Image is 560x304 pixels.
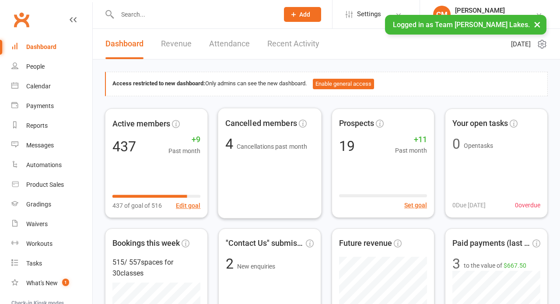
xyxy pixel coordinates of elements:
[161,29,192,59] a: Revenue
[11,195,92,214] a: Gradings
[455,7,535,14] div: [PERSON_NAME]
[26,181,64,188] div: Product Sales
[393,21,530,29] span: Logged in as Team [PERSON_NAME] Lakes.
[112,257,200,279] div: 515 / 557 spaces for 30 classes
[529,15,545,34] button: ×
[237,143,307,150] span: Cancellations past month
[515,200,540,210] span: 0 overdue
[112,139,136,153] div: 437
[105,29,143,59] a: Dashboard
[339,237,392,250] span: Future revenue
[26,280,58,287] div: What's New
[26,102,54,109] div: Payments
[225,117,297,129] span: Cancelled members
[26,161,62,168] div: Automations
[11,96,92,116] a: Payments
[511,39,531,49] span: [DATE]
[313,79,374,89] button: Enable general access
[112,79,541,89] div: Only admins can see the new dashboard.
[11,214,92,234] a: Waivers
[26,260,42,267] div: Tasks
[284,7,321,22] button: Add
[168,146,200,155] span: Past month
[112,200,162,210] span: 437 of goal of 516
[10,9,32,31] a: Clubworx
[26,43,56,50] div: Dashboard
[433,6,451,23] div: CM
[26,122,48,129] div: Reports
[11,254,92,273] a: Tasks
[267,29,319,59] a: Recent Activity
[452,137,460,151] div: 0
[209,29,250,59] a: Attendance
[11,136,92,155] a: Messages
[452,237,531,250] span: Paid payments (last 7d)
[11,37,92,57] a: Dashboard
[226,237,304,250] span: "Contact Us" submissions
[395,133,427,146] span: +11
[26,220,48,227] div: Waivers
[112,80,205,87] strong: Access restricted to new dashboard:
[395,146,427,155] span: Past month
[237,263,275,270] span: New enquiries
[357,4,381,24] span: Settings
[11,175,92,195] a: Product Sales
[452,200,486,210] span: 0 Due [DATE]
[11,57,92,77] a: People
[26,240,52,247] div: Workouts
[11,234,92,254] a: Workouts
[112,117,170,130] span: Active members
[464,261,526,270] span: to the value of
[11,155,92,175] a: Automations
[115,8,273,21] input: Search...
[26,201,51,208] div: Gradings
[168,133,200,146] span: +9
[26,142,54,149] div: Messages
[404,200,427,210] button: Set goal
[112,237,180,250] span: Bookings this week
[62,279,69,286] span: 1
[464,142,493,149] span: Open tasks
[11,77,92,96] a: Calendar
[176,200,200,210] button: Edit goal
[452,117,508,130] span: Your open tasks
[225,135,237,152] span: 4
[504,262,526,269] span: $667.50
[339,117,374,130] span: Prospects
[299,11,310,18] span: Add
[11,116,92,136] a: Reports
[11,273,92,293] a: What's New1
[452,257,460,271] div: 3
[26,83,51,90] div: Calendar
[226,255,237,272] span: 2
[455,14,535,22] div: Team [PERSON_NAME] Lakes
[339,139,355,153] div: 19
[26,63,45,70] div: People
